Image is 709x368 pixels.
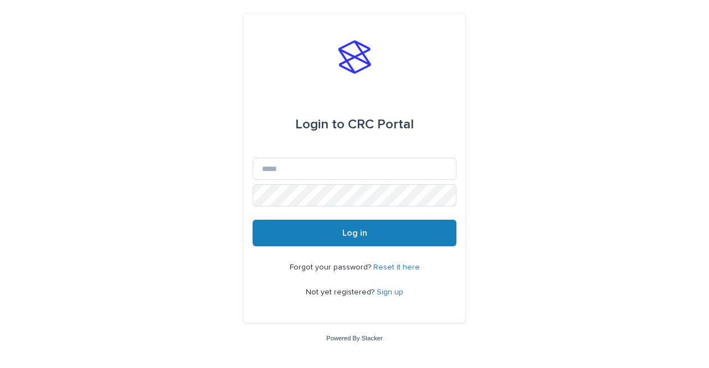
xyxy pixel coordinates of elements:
span: Log in [342,229,367,237]
span: Not yet registered? [306,288,377,296]
a: Sign up [377,288,403,296]
img: stacker-logo-s-only.png [338,40,371,74]
div: CRC Portal [295,109,414,140]
span: Forgot your password? [290,263,373,271]
span: Login to [295,118,345,131]
a: Powered By Stacker [326,335,382,341]
a: Reset it here [373,263,420,271]
button: Log in [253,220,456,246]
